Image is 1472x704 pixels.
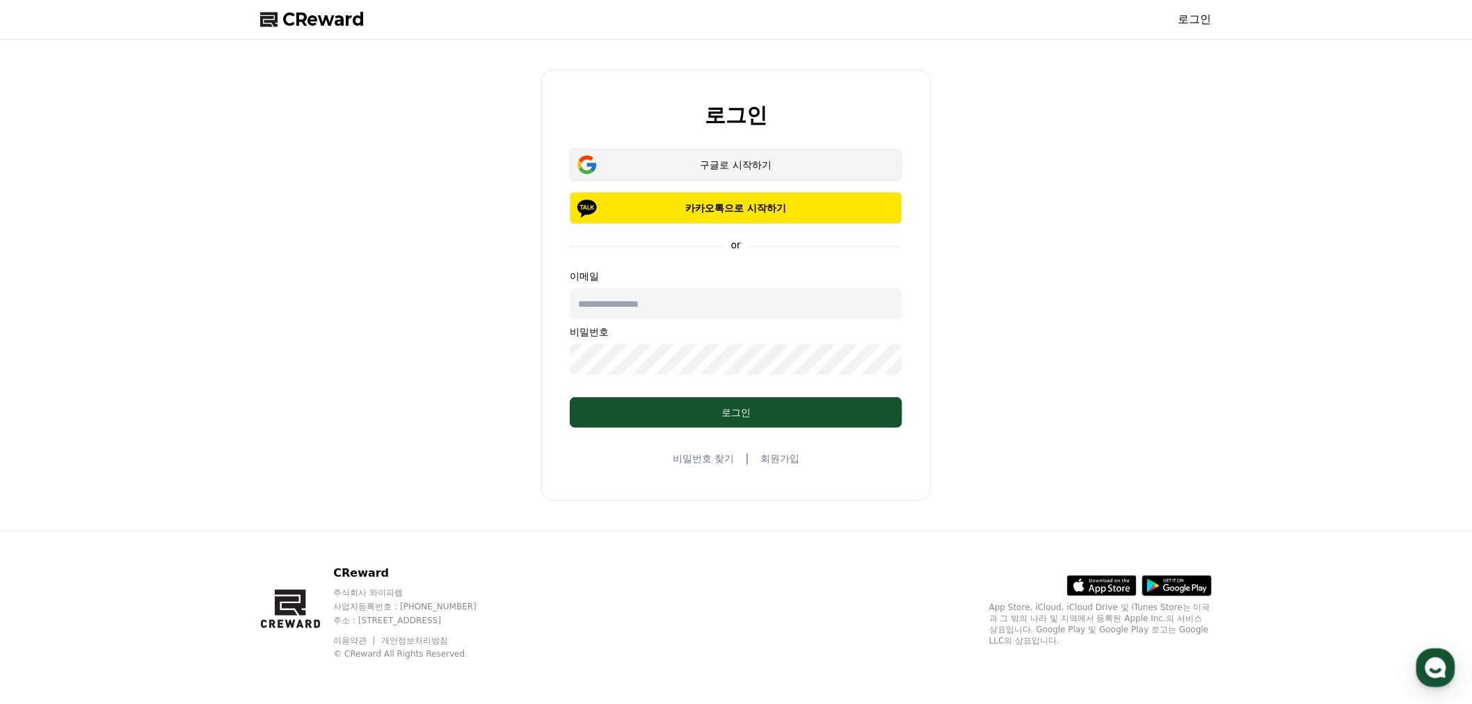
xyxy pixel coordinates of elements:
[215,462,232,473] span: 설정
[260,8,365,31] a: CReward
[570,397,902,428] button: 로그인
[570,269,902,283] p: 이메일
[282,8,365,31] span: CReward
[723,238,749,252] p: or
[570,325,902,339] p: 비밀번호
[127,463,144,474] span: 대화
[989,602,1212,646] p: App Store, iCloud, iCloud Drive 및 iTunes Store는 미국과 그 밖의 나라 및 지역에서 등록된 Apple Inc.의 서비스 상표입니다. Goo...
[179,441,267,476] a: 설정
[746,450,749,467] span: |
[1178,11,1212,28] a: 로그인
[44,462,52,473] span: 홈
[333,601,503,612] p: 사업자등록번호 : [PHONE_NUMBER]
[590,158,882,172] div: 구글로 시작하기
[598,406,874,419] div: 로그인
[333,565,503,582] p: CReward
[92,441,179,476] a: 대화
[381,636,448,646] a: 개인정보처리방침
[4,441,92,476] a: 홈
[673,451,734,465] a: 비밀번호 찾기
[570,192,902,224] button: 카카오톡으로 시작하기
[333,636,377,646] a: 이용약관
[570,149,902,181] button: 구글로 시작하기
[760,451,799,465] a: 회원가입
[333,587,503,598] p: 주식회사 와이피랩
[590,201,882,215] p: 카카오톡으로 시작하기
[705,104,767,127] h2: 로그인
[333,615,503,626] p: 주소 : [STREET_ADDRESS]
[333,648,503,659] p: © CReward All Rights Reserved.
